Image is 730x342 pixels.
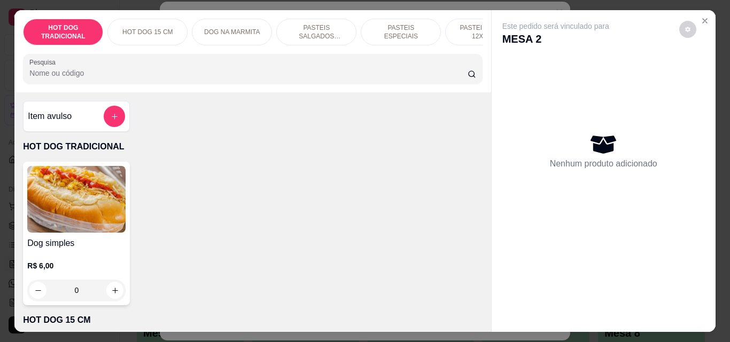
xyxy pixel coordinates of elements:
[550,157,657,170] p: Nenhum produto adicionado
[106,282,123,299] button: increase-product-quantity
[29,68,468,78] input: Pesquisa
[696,12,713,29] button: Close
[27,260,126,271] p: R$ 6,00
[204,28,260,36] p: DOG NA MARMITA
[370,23,432,41] p: PASTEIS ESPECIAIS
[502,31,609,46] p: MESA 2
[502,21,609,31] p: Este pedido será vinculado para
[32,23,94,41] p: HOT DOG TRADICIONAL
[23,140,482,153] p: HOT DOG TRADICIONAL
[29,58,59,67] label: Pesquisa
[104,106,125,127] button: add-separate-item
[454,23,516,41] p: PASTEIS DOCES 12X20cm
[679,21,696,38] button: decrease-product-quantity
[29,282,46,299] button: decrease-product-quantity
[23,314,482,327] p: HOT DOG 15 CM
[285,23,347,41] p: PASTEIS SALGADOS 12X20cm
[27,237,126,250] h4: Dog simples
[122,28,173,36] p: HOT DOG 15 CM
[28,110,72,123] h4: Item avulso
[27,166,126,233] img: product-image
